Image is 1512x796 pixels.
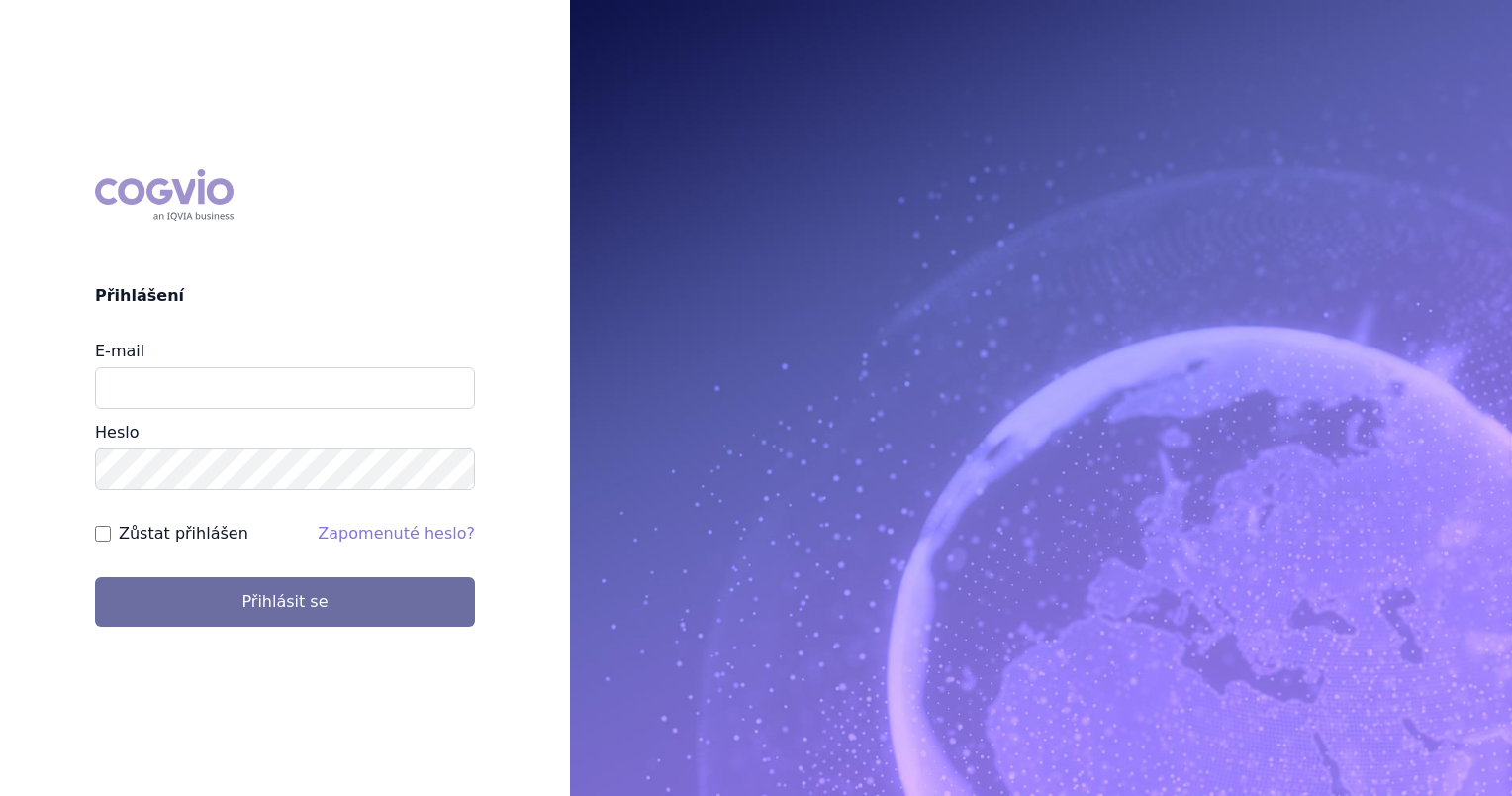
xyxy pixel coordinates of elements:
h2: Přihlášení [95,284,475,308]
label: Zůstat přihlášen [119,522,248,546]
button: Přihlásit se [95,577,475,627]
a: Zapomenuté heslo? [318,524,475,543]
label: E-mail [95,342,144,360]
label: Heslo [95,423,139,442]
div: COGVIO [95,169,234,221]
